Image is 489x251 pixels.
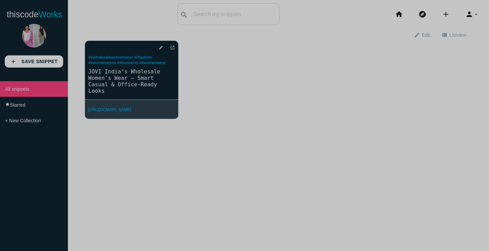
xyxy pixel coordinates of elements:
a: thiscodeWorks [7,3,62,25]
i: add [10,55,16,68]
a: editEdit [408,29,436,41]
i: arrow_drop_down [473,3,479,25]
i: open_in_new [170,41,175,54]
span: List [449,29,466,40]
i: view_list [441,29,448,40]
span: All snippets [5,86,30,92]
button: search [178,4,190,25]
a: ##womendress [88,60,116,65]
a: ##womenwear [139,60,166,65]
input: Search my snippets [190,7,279,21]
a: edit [153,41,163,54]
span: view [457,32,466,38]
i: edit [414,29,420,40]
a: addSave Snippet [5,55,63,68]
span: Works [38,10,62,19]
a: [URL][DOMAIN_NAME] [88,107,131,112]
i: explore [418,3,427,25]
i: add [442,3,450,25]
img: 2c35efa9ce6cde32ee7d733f601780a8 [22,24,46,48]
a: ##business [117,60,138,65]
a: view_listListview [436,29,472,41]
i: edit [159,41,163,54]
b: Save Snippet [21,59,58,64]
span: Edit [422,29,430,40]
i: search [180,4,188,26]
a: ##fashion [134,55,152,60]
a: JOVI India’s Wholesale Women's Wear – Smart Casual & Office-Ready Looks [85,68,178,95]
i: star [5,102,10,107]
span: + New Collection [5,118,41,123]
span: Starred [10,102,25,108]
a: ##wholesalewomenwear [88,55,133,60]
i: home [395,3,403,25]
i: person [465,3,473,25]
a: open_in_new [165,41,175,54]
